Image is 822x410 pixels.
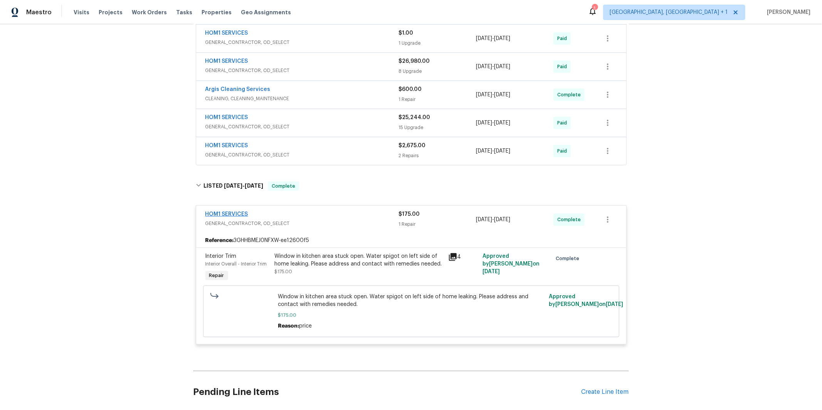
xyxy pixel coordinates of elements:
a: HOM1 SERVICES [205,143,248,148]
span: [DATE] [494,148,510,154]
div: 3GHHBMEJ0NFXW-ee12600f5 [196,234,626,247]
span: $25,244.00 [399,115,430,120]
span: Reason: [278,323,299,329]
span: [GEOGRAPHIC_DATA], [GEOGRAPHIC_DATA] + 1 [610,8,728,16]
span: [DATE] [482,269,500,274]
span: Complete [556,255,582,262]
span: - [224,183,263,188]
span: [DATE] [224,183,242,188]
span: [DATE] [494,217,510,222]
div: 1 Upgrade [399,39,476,47]
span: [DATE] [476,64,492,69]
span: [DATE] [494,92,510,97]
span: [DATE] [494,64,510,69]
span: - [476,147,510,155]
span: GENERAL_CONTRACTOR, OD_SELECT [205,67,399,74]
span: Paid [557,63,570,71]
span: Tasks [176,10,192,15]
a: HOM1 SERVICES [205,30,248,36]
span: Complete [557,216,584,223]
span: - [476,35,510,42]
span: [PERSON_NAME] [764,8,810,16]
a: HOM1 SERVICES [205,59,248,64]
span: Window in kitchen area stuck open. Water spigot on left side of home leaking. Please address and ... [278,293,544,308]
span: $600.00 [399,87,422,92]
span: Geo Assignments [241,8,291,16]
span: Repair [206,272,227,279]
h6: LISTED [203,181,263,191]
div: LISTED [DATE]-[DATE]Complete [193,174,629,198]
div: 1 Repair [399,220,476,228]
span: $2,675.00 [399,143,426,148]
span: [DATE] [476,36,492,41]
span: [DATE] [476,120,492,126]
span: [DATE] [494,36,510,41]
span: CLEANING, CLEANING_MAINTENANCE [205,95,399,102]
span: Maestro [26,8,52,16]
span: Complete [269,182,298,190]
span: [DATE] [606,302,623,307]
span: [DATE] [245,183,263,188]
div: 4 [448,252,478,262]
span: Interior Trim [205,254,237,259]
span: $175.00 [278,311,544,319]
span: Approved by [PERSON_NAME] on [549,294,623,307]
span: $175.00 [399,212,420,217]
span: Paid [557,119,570,127]
span: - [476,216,510,223]
span: GENERAL_CONTRACTOR, OD_SELECT [205,39,399,46]
span: GENERAL_CONTRACTOR, OD_SELECT [205,151,399,159]
a: Argis Cleaning Services [205,87,271,92]
span: Work Orders [132,8,167,16]
span: Complete [557,91,584,99]
div: 8 Upgrade [399,67,476,75]
span: - [476,119,510,127]
span: [DATE] [476,217,492,222]
span: Paid [557,147,570,155]
span: Properties [202,8,232,16]
span: $1.00 [399,30,414,36]
div: 1 Repair [399,96,476,103]
span: Approved by [PERSON_NAME] on [482,254,540,274]
div: 2 Repairs [399,152,476,160]
span: [DATE] [476,92,492,97]
span: price [299,323,312,329]
span: Projects [99,8,123,16]
span: - [476,91,510,99]
span: $26,980.00 [399,59,430,64]
span: Paid [557,35,570,42]
span: Interior Overall - Interior Trim [205,262,267,266]
b: Reference: [205,237,234,244]
div: Window in kitchen area stuck open. Water spigot on left side of home leaking. Please address and ... [275,252,444,268]
span: - [476,63,510,71]
a: HOM1 SERVICES [205,212,248,217]
div: 15 Upgrade [399,124,476,131]
span: GENERAL_CONTRACTOR, OD_SELECT [205,123,399,131]
a: HOM1 SERVICES [205,115,248,120]
span: $175.00 [275,269,292,274]
span: [DATE] [476,148,492,154]
div: Create Line Item [582,388,629,396]
span: Visits [74,8,89,16]
div: 1 [592,5,597,12]
h2: Pending Line Items [193,374,582,410]
span: [DATE] [494,120,510,126]
span: GENERAL_CONTRACTOR, OD_SELECT [205,220,399,227]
